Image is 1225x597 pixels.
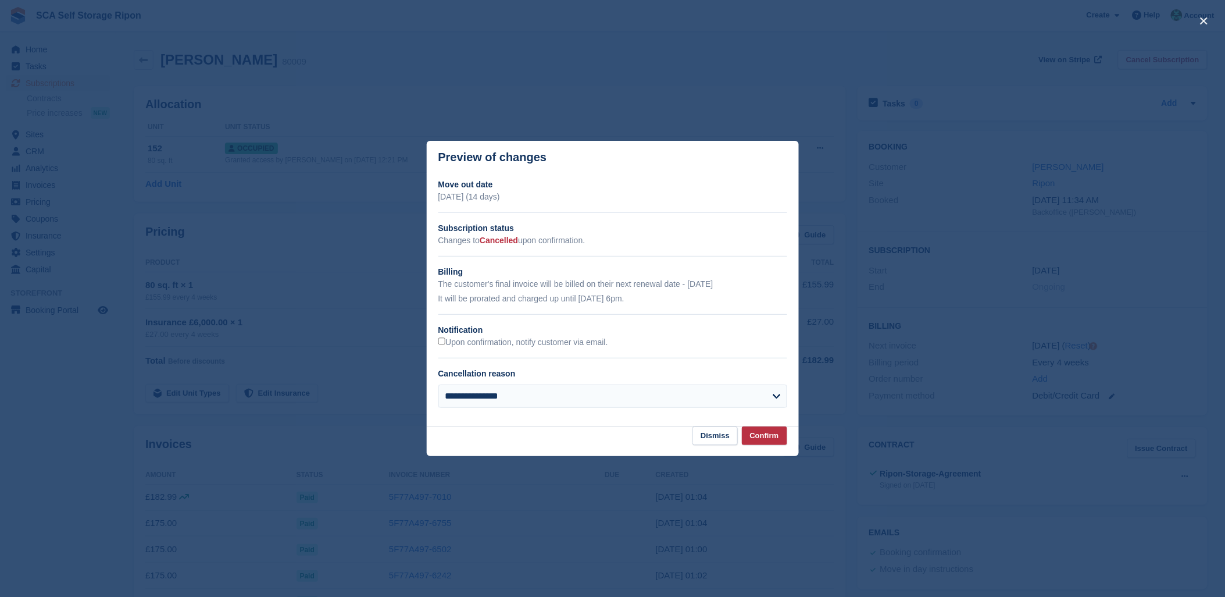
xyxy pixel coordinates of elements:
[438,179,787,191] h2: Move out date
[480,236,518,245] span: Cancelled
[438,337,608,348] label: Upon confirmation, notify customer via email.
[692,427,738,446] button: Dismiss
[438,337,446,345] input: Upon confirmation, notify customer via email.
[438,222,787,234] h2: Subscription status
[438,369,516,378] label: Cancellation reason
[438,191,787,203] p: [DATE] (14 days)
[438,278,787,290] p: The customer's final invoice will be billed on their next renewal date - [DATE]
[438,293,787,305] p: It will be prorated and charged up until [DATE] 6pm.
[438,234,787,247] p: Changes to upon confirmation.
[438,151,547,164] p: Preview of changes
[742,427,787,446] button: Confirm
[438,324,787,336] h2: Notification
[1195,12,1213,30] button: close
[438,266,787,278] h2: Billing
